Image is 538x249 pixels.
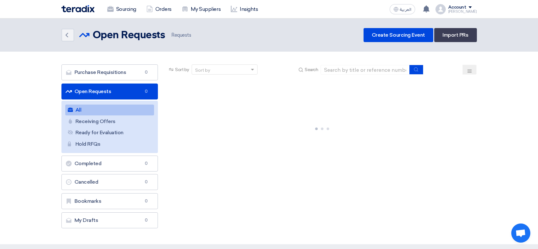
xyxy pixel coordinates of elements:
img: profile_test.png [435,4,446,14]
a: Sourcing [102,2,141,16]
div: [PERSON_NAME] [448,10,477,13]
a: My Suppliers [177,2,226,16]
span: Search [305,66,318,73]
a: Hold RFQs [65,139,154,150]
a: Open chat [511,223,530,243]
div: Sort by [195,67,210,74]
span: 0 [142,179,150,185]
span: العربية [400,7,411,12]
img: Teradix logo [61,5,95,12]
a: Cancelled0 [61,174,158,190]
a: Open Requests0 [61,84,158,99]
div: Account [448,5,466,10]
span: 0 [142,198,150,204]
button: العربية [390,4,415,14]
span: Requests [170,32,191,39]
a: Completed0 [61,156,158,172]
a: Receiving Offers [65,116,154,127]
span: 0 [142,88,150,95]
a: Create Sourcing Event [364,28,433,42]
a: All [65,105,154,115]
h2: Open Requests [93,29,165,42]
a: Import PRs [434,28,477,42]
a: Bookmarks0 [61,193,158,209]
span: 0 [142,217,150,223]
a: Purchase Requisitions0 [61,64,158,80]
input: Search by title or reference number [321,65,410,75]
span: Sort by [175,66,189,73]
a: My Drafts0 [61,212,158,228]
a: Ready for Evaluation [65,127,154,138]
a: Insights [226,2,263,16]
span: 0 [142,160,150,167]
span: 0 [142,69,150,76]
a: Orders [141,2,177,16]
